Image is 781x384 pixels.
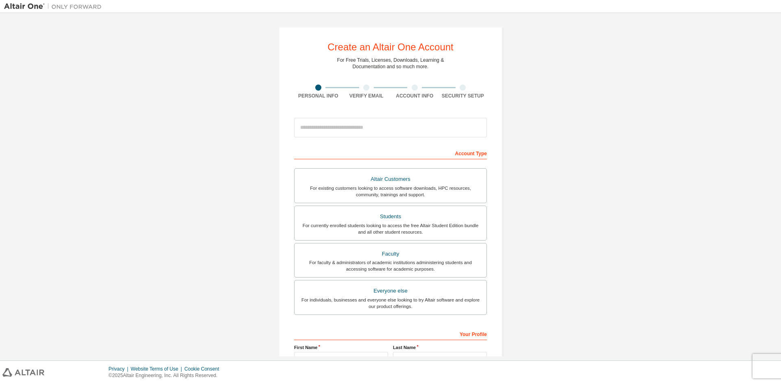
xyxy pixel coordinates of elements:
[184,366,224,372] div: Cookie Consent
[131,366,184,372] div: Website Terms of Use
[299,248,482,260] div: Faculty
[299,297,482,310] div: For individuals, businesses and everyone else looking to try Altair software and explore our prod...
[299,185,482,198] div: For existing customers looking to access software downloads, HPC resources, community, trainings ...
[2,368,44,377] img: altair_logo.svg
[393,344,487,351] label: Last Name
[109,372,224,379] p: © 2025 Altair Engineering, Inc. All Rights Reserved.
[299,174,482,185] div: Altair Customers
[299,285,482,297] div: Everyone else
[327,42,454,52] div: Create an Altair One Account
[109,366,131,372] div: Privacy
[299,211,482,222] div: Students
[343,93,391,99] div: Verify Email
[390,93,439,99] div: Account Info
[4,2,106,11] img: Altair One
[337,57,444,70] div: For Free Trials, Licenses, Downloads, Learning & Documentation and so much more.
[294,327,487,340] div: Your Profile
[294,146,487,159] div: Account Type
[439,93,487,99] div: Security Setup
[299,222,482,235] div: For currently enrolled students looking to access the free Altair Student Edition bundle and all ...
[299,259,482,272] div: For faculty & administrators of academic institutions administering students and accessing softwa...
[294,344,388,351] label: First Name
[294,93,343,99] div: Personal Info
